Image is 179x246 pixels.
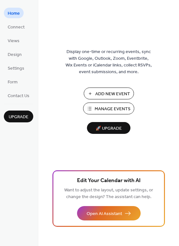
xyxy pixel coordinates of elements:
[8,93,29,99] span: Contact Us
[4,76,21,87] a: Form
[64,186,153,201] span: Want to adjust the layout, update settings, or change the design? The assistant can help.
[84,88,134,99] button: Add New Event
[83,103,134,114] button: Manage Events
[4,35,23,46] a: Views
[77,206,141,220] button: Open AI Assistant
[4,21,28,32] a: Connect
[8,38,19,44] span: Views
[95,106,130,112] span: Manage Events
[8,51,22,58] span: Design
[87,122,130,134] button: 🚀 Upgrade
[77,176,141,185] span: Edit Your Calendar with AI
[4,90,33,101] a: Contact Us
[4,49,26,59] a: Design
[66,49,152,75] span: Display one-time or recurring events, sync with Google, Outlook, Zoom, Eventbrite, Wix Events or ...
[91,124,127,133] span: 🚀 Upgrade
[8,79,18,86] span: Form
[8,10,20,17] span: Home
[8,65,24,72] span: Settings
[87,211,122,217] span: Open AI Assistant
[4,63,28,73] a: Settings
[95,91,130,97] span: Add New Event
[9,114,28,120] span: Upgrade
[4,8,24,18] a: Home
[8,24,25,31] span: Connect
[4,111,33,122] button: Upgrade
